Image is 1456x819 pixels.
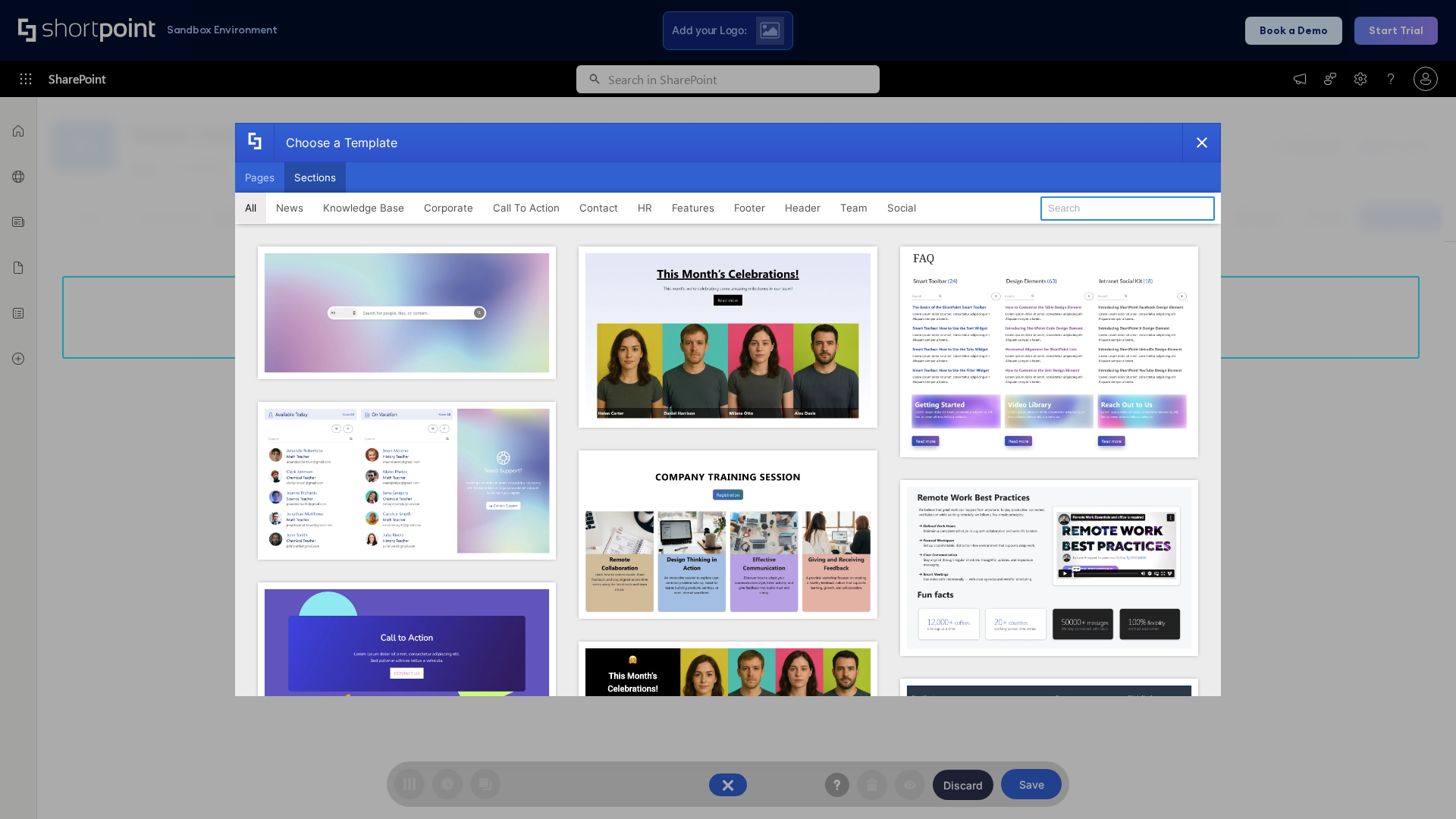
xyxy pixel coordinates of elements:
[235,193,266,223] button: All
[274,124,397,162] div: Choose a Template
[266,193,313,223] button: News
[1040,196,1215,221] input: Search
[775,193,830,223] button: Header
[662,193,724,223] button: Features
[483,193,570,223] button: Call To Action
[724,193,775,223] button: Footer
[830,193,877,223] button: Team
[235,162,284,193] button: Pages
[570,193,628,223] button: Contact
[235,123,1221,696] div: template selector
[1380,746,1456,819] iframe: Chat Widget
[414,193,483,223] button: Corporate
[284,162,346,193] button: Sections
[628,193,662,223] button: HR
[313,193,414,223] button: Knowledge Base
[877,193,926,223] button: Social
